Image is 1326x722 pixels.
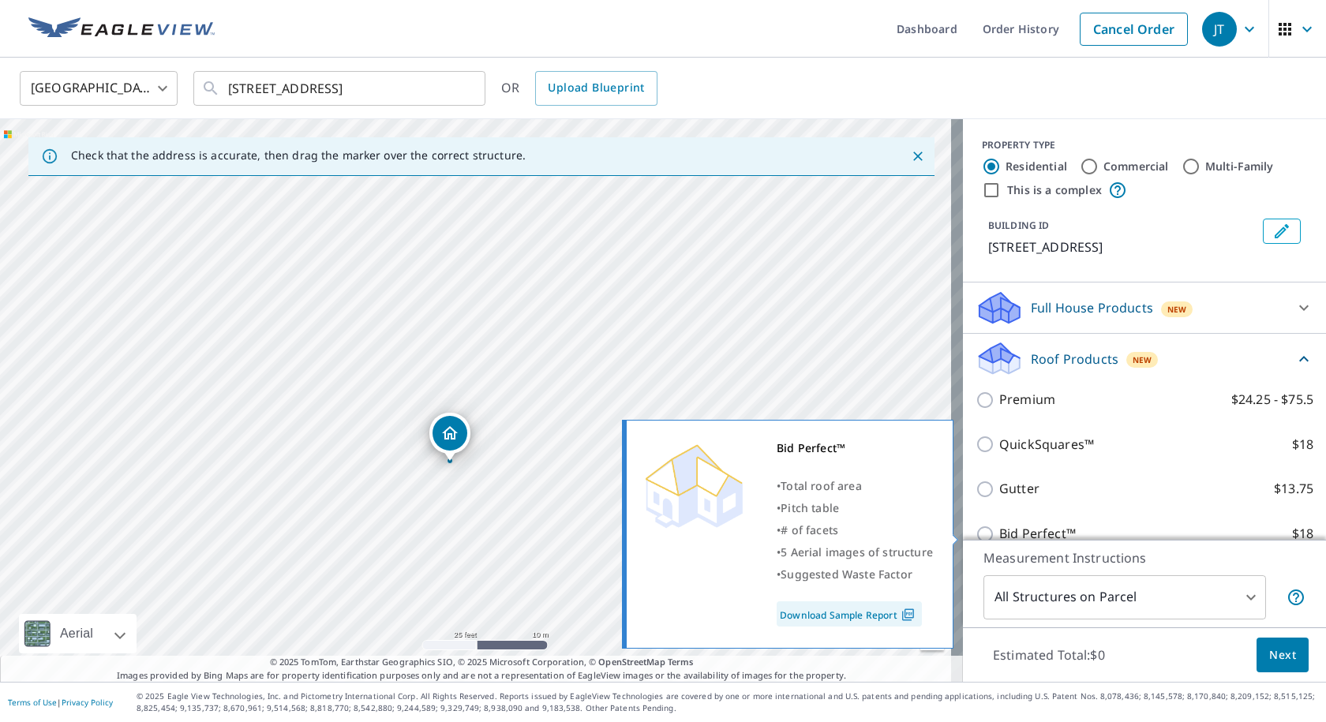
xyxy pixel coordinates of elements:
p: Bid Perfect™ [999,524,1076,544]
p: Estimated Total: $0 [980,638,1118,672]
a: Terms [668,656,694,668]
a: Privacy Policy [62,697,113,708]
span: New [1133,354,1152,366]
a: OpenStreetMap [598,656,665,668]
label: This is a complex [1007,182,1102,198]
p: Check that the address is accurate, then drag the marker over the correct structure. [71,148,526,163]
a: Upload Blueprint [535,71,657,106]
span: Pitch table [781,500,839,515]
span: Next [1269,645,1296,665]
span: Total roof area [781,478,862,493]
div: PROPERTY TYPE [982,138,1307,152]
div: [GEOGRAPHIC_DATA] [20,66,178,110]
a: Download Sample Report [777,601,922,627]
a: Cancel Order [1080,13,1188,46]
div: Aerial [19,614,137,653]
p: Premium [999,390,1055,410]
div: JT [1202,12,1237,47]
button: Next [1257,638,1309,673]
span: © 2025 TomTom, Earthstar Geographics SIO, © 2025 Microsoft Corporation, © [270,656,694,669]
p: © 2025 Eagle View Technologies, Inc. and Pictometry International Corp. All Rights Reserved. Repo... [137,690,1318,714]
div: OR [501,71,657,106]
div: • [777,475,933,497]
p: Roof Products [1031,350,1118,368]
div: Bid Perfect™ [777,437,933,459]
label: Multi-Family [1205,159,1274,174]
p: $24.25 - $75.5 [1231,390,1313,410]
img: Premium [639,437,749,532]
p: BUILDING ID [988,219,1049,232]
p: $18 [1292,524,1313,544]
p: Measurement Instructions [983,548,1305,567]
span: New [1167,303,1187,316]
p: $13.75 [1274,479,1313,499]
span: Suggested Waste Factor [781,567,912,582]
p: [STREET_ADDRESS] [988,238,1257,256]
div: • [777,563,933,585]
span: Upload Blueprint [548,78,644,98]
span: 5 Aerial images of structure [781,544,933,559]
button: Close [908,146,928,166]
p: QuickSquares™ [999,435,1094,455]
img: Pdf Icon [897,608,919,622]
div: Full House ProductsNew [976,289,1313,327]
div: All Structures on Parcel [983,575,1266,619]
span: Your report will include each building or structure inside the parcel boundary. In some cases, du... [1287,588,1305,607]
span: # of facets [781,522,838,537]
button: Edit building 1 [1263,219,1301,244]
label: Residential [1006,159,1067,174]
input: Search by address or latitude-longitude [228,66,453,110]
a: Terms of Use [8,697,57,708]
div: • [777,541,933,563]
label: Commercial [1103,159,1169,174]
p: | [8,698,113,707]
p: $18 [1292,435,1313,455]
div: Aerial [55,614,98,653]
div: • [777,519,933,541]
img: EV Logo [28,17,215,41]
p: Full House Products [1031,298,1153,317]
div: Roof ProductsNew [976,340,1313,377]
div: Dropped pin, building 1, Residential property, 11 Sport Hill Pkwy Easton, CT 06612 [429,413,470,462]
div: • [777,497,933,519]
p: Gutter [999,479,1039,499]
